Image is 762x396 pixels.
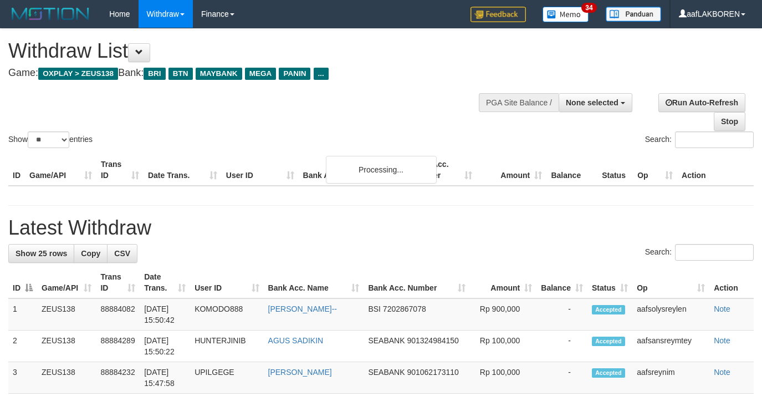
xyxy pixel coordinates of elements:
[714,112,745,131] a: Stop
[8,217,754,239] h1: Latest Withdraw
[592,368,625,378] span: Accepted
[633,154,677,186] th: Op
[140,362,190,394] td: [DATE] 15:47:58
[559,93,632,112] button: None selected
[592,337,625,346] span: Accepted
[8,40,497,62] h1: Withdraw List
[368,368,405,377] span: SEABANK
[190,362,263,394] td: UPILGEGE
[477,154,546,186] th: Amount
[168,68,193,80] span: BTN
[37,331,96,362] td: ZEUS138
[632,362,709,394] td: aafsreynim
[581,3,596,13] span: 34
[536,362,587,394] td: -
[196,68,242,80] span: MAYBANK
[709,267,754,298] th: Action
[96,362,140,394] td: 88884232
[16,249,67,258] span: Show 25 rows
[597,154,633,186] th: Status
[8,267,37,298] th: ID: activate to sort column descending
[144,68,165,80] span: BRI
[74,244,108,263] a: Copy
[114,249,130,258] span: CSV
[536,267,587,298] th: Balance: activate to sort column ascending
[144,154,222,186] th: Date Trans.
[8,6,93,22] img: MOTION_logo.png
[714,304,730,313] a: Note
[326,156,437,184] div: Processing...
[8,131,93,148] label: Show entries
[383,304,426,313] span: Copy 7202867078 to clipboard
[587,267,632,298] th: Status: activate to sort column ascending
[245,68,277,80] span: MEGA
[536,331,587,362] td: -
[264,267,364,298] th: Bank Acc. Name: activate to sort column ascending
[632,298,709,331] td: aafsolysreylen
[8,68,497,79] h4: Game: Bank:
[140,267,190,298] th: Date Trans.: activate to sort column ascending
[96,298,140,331] td: 88884082
[714,368,730,377] a: Note
[38,68,118,80] span: OXPLAY > ZEUS138
[190,298,263,331] td: KOMODO888
[470,362,536,394] td: Rp 100,000
[37,267,96,298] th: Game/API: activate to sort column ascending
[536,298,587,331] td: -
[470,331,536,362] td: Rp 100,000
[28,131,69,148] select: Showentries
[8,154,25,186] th: ID
[268,304,337,313] a: [PERSON_NAME]--
[96,331,140,362] td: 88884289
[677,154,754,186] th: Action
[25,154,96,186] th: Game/API
[470,267,536,298] th: Amount: activate to sort column ascending
[632,331,709,362] td: aafsansreymtey
[368,304,381,313] span: BSI
[190,267,263,298] th: User ID: activate to sort column ascending
[645,244,754,261] label: Search:
[299,154,407,186] th: Bank Acc. Name
[675,244,754,261] input: Search:
[96,267,140,298] th: Trans ID: activate to sort column ascending
[479,93,559,112] div: PGA Site Balance /
[314,68,329,80] span: ...
[368,336,405,345] span: SEABANK
[107,244,137,263] a: CSV
[37,362,96,394] td: ZEUS138
[675,131,754,148] input: Search:
[658,93,745,112] a: Run Auto-Refresh
[8,331,37,362] td: 2
[546,154,597,186] th: Balance
[37,298,96,331] td: ZEUS138
[470,298,536,331] td: Rp 900,000
[632,267,709,298] th: Op: activate to sort column ascending
[471,7,526,22] img: Feedback.jpg
[407,336,458,345] span: Copy 901324984150 to clipboard
[268,336,324,345] a: AGUS SADIKIN
[190,331,263,362] td: HUNTERJINIB
[222,154,299,186] th: User ID
[606,7,661,22] img: panduan.png
[645,131,754,148] label: Search:
[8,298,37,331] td: 1
[8,362,37,394] td: 3
[543,7,589,22] img: Button%20Memo.svg
[268,368,332,377] a: [PERSON_NAME]
[279,68,310,80] span: PANIN
[407,368,458,377] span: Copy 901062173110 to clipboard
[566,98,618,107] span: None selected
[364,267,470,298] th: Bank Acc. Number: activate to sort column ascending
[714,336,730,345] a: Note
[140,298,190,331] td: [DATE] 15:50:42
[140,331,190,362] td: [DATE] 15:50:22
[81,249,100,258] span: Copy
[592,305,625,314] span: Accepted
[407,154,477,186] th: Bank Acc. Number
[8,244,74,263] a: Show 25 rows
[96,154,144,186] th: Trans ID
